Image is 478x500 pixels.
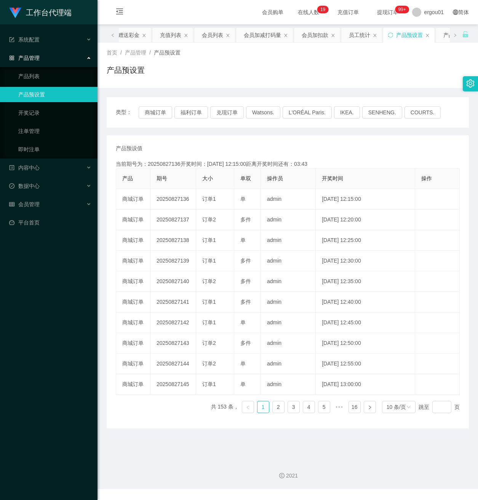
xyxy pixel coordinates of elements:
[261,333,316,354] td: admin
[116,160,460,168] div: 当前期号为：20250827136开奖时间：[DATE] 12:15:00距离开奖时间还有：03:43
[142,33,146,38] i: 图标: close
[261,251,316,271] td: admin
[316,271,415,292] td: [DATE] 12:35:00
[18,87,91,102] a: 产品预设置
[333,401,345,413] span: •••
[9,165,14,170] i: 图标: profile
[316,230,415,251] td: [DATE] 12:25:00
[225,33,230,38] i: 图标: close
[404,106,441,119] button: COURTS.
[288,401,300,413] li: 3
[240,340,251,346] span: 多件
[9,201,40,207] span: 会员管理
[240,319,246,325] span: 单
[150,333,196,354] td: 20250827143
[18,69,91,84] a: 产品列表
[116,333,150,354] td: 商城订单
[317,6,328,13] sup: 19
[362,106,402,119] button: SENHENG.
[240,299,251,305] span: 多件
[116,271,150,292] td: 商城订单
[425,33,430,38] i: 图标: close
[466,79,475,88] i: 图标: setting
[150,189,196,210] td: 20250827136
[261,312,316,333] td: admin
[261,271,316,292] td: admin
[184,33,188,38] i: 图标: close
[396,28,423,42] div: 产品预设置
[288,401,299,413] a: 3
[240,175,251,181] span: 单双
[294,10,323,15] span: 在线人数
[261,230,316,251] td: admin
[116,210,150,230] td: 商城订单
[419,401,460,413] div: 跳至 页
[139,106,172,119] button: 商城订单
[395,6,409,13] sup: 977
[107,50,117,56] span: 首页
[240,361,246,367] span: 单
[462,31,469,38] i: 图标: unlock
[202,175,213,181] span: 大小
[244,28,281,42] div: 会员加减打码量
[242,401,254,413] li: 上一页
[157,175,167,181] span: 期号
[211,401,239,413] li: 共 153 条，
[122,175,133,181] span: 产品
[202,319,216,325] span: 订单1
[116,251,150,271] td: 商城订单
[320,6,323,13] p: 1
[373,10,402,15] span: 提现订单
[283,33,288,38] i: 图标: close
[9,183,40,189] span: 数据中心
[154,50,181,56] span: 产品预设置
[9,183,14,189] i: 图标: check-circle-o
[118,28,139,42] div: 赠送彩金
[9,9,72,15] a: 工作台代理端
[149,50,151,56] span: /
[279,473,285,478] i: 图标: copyright
[318,401,330,413] li: 5
[406,405,411,410] i: 图标: down
[116,312,150,333] td: 商城订单
[272,401,285,413] li: 2
[174,106,208,119] button: 福利订单
[273,401,284,413] a: 2
[150,271,196,292] td: 20250827140
[316,333,415,354] td: [DATE] 12:50:00
[240,381,246,387] span: 单
[9,37,40,43] span: 系统配置
[240,278,251,284] span: 多件
[316,312,415,333] td: [DATE] 12:45:00
[18,123,91,139] a: 注单管理
[9,202,14,207] i: 图标: table
[202,216,216,223] span: 订单2
[202,381,216,387] span: 订单1
[150,292,196,312] td: 20250827141
[116,292,150,312] td: 商城订单
[323,6,326,13] p: 9
[246,106,280,119] button: Watsons.
[18,142,91,157] a: 即时注单
[9,55,40,61] span: 产品管理
[316,251,415,271] td: [DATE] 12:30:00
[150,374,196,395] td: 20250827145
[261,292,316,312] td: admin
[246,405,250,410] i: 图标: left
[261,210,316,230] td: admin
[331,33,335,38] i: 图标: close
[316,210,415,230] td: [DATE] 12:20:00
[150,251,196,271] td: 20250827139
[160,28,181,42] div: 充值列表
[334,10,363,15] span: 充值订单
[210,106,244,119] button: 兑现订单
[240,196,246,202] span: 单
[364,401,376,413] li: 下一页
[333,401,345,413] li: 向后 5 页
[116,106,139,119] span: 类型：
[107,64,145,76] h1: 产品预设置
[240,258,251,264] span: 多件
[125,50,146,56] span: 产品管理
[107,0,133,25] i: 图标: menu-fold
[443,28,465,42] div: 产品列表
